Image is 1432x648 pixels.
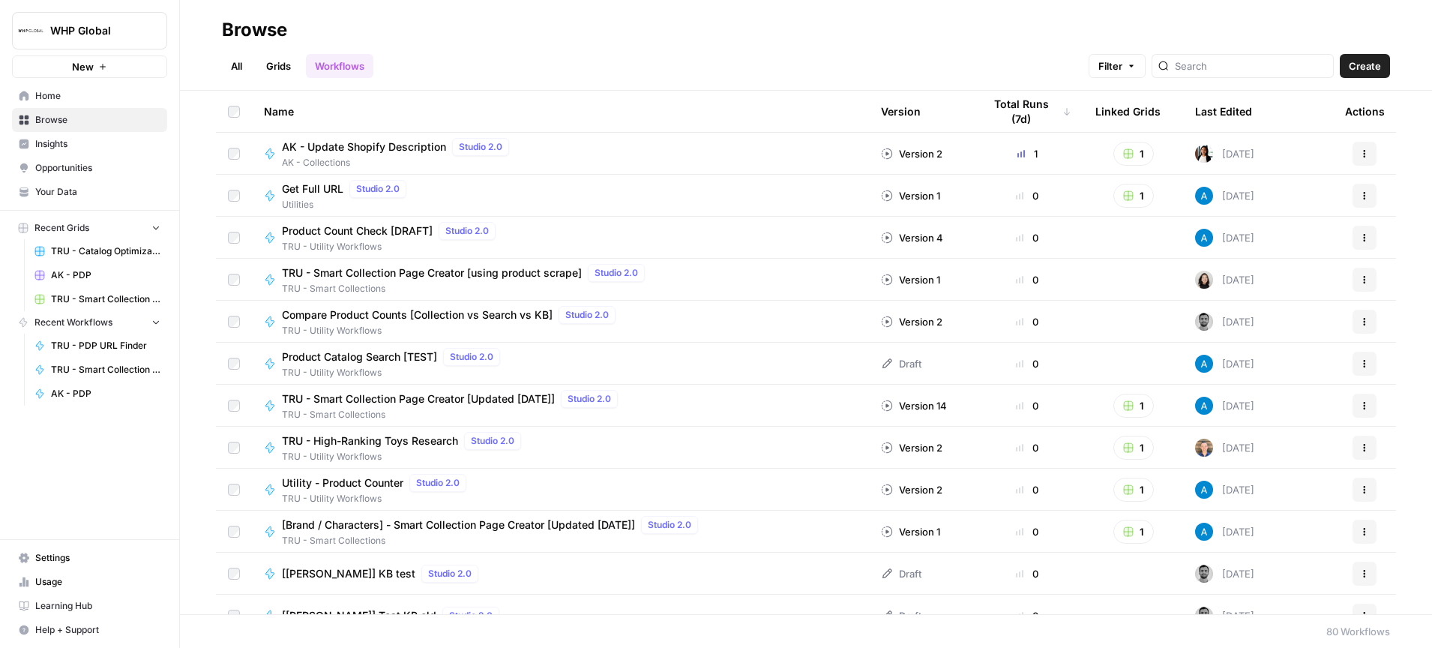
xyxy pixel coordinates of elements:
[12,156,167,180] a: Opportunities
[282,534,704,547] span: TRU - Smart Collections
[264,180,857,211] a: Get Full URLStudio 2.0Utilities
[12,180,167,204] a: Your Data
[445,224,489,238] span: Studio 2.0
[34,316,112,329] span: Recent Workflows
[35,89,160,103] span: Home
[1113,436,1154,460] button: 1
[1195,187,1213,205] img: o3cqybgnmipr355j8nz4zpq1mc6x
[1345,91,1385,132] div: Actions
[449,609,493,622] span: Studio 2.0
[1095,91,1161,132] div: Linked Grids
[1195,439,1213,457] img: 50s1itr6iuawd1zoxsc8bt0iyxwq
[28,239,167,263] a: TRU - Catalog Optimization - Big_Brands_Inputs.csv
[881,398,947,413] div: Version 14
[1195,271,1213,289] img: t5ef5oef8zpw1w4g2xghobes91mw
[1195,229,1254,247] div: [DATE]
[983,356,1071,371] div: 0
[1195,313,1213,331] img: 6v3gwuotverrb420nfhk5cu1cyh1
[595,266,638,280] span: Studio 2.0
[35,599,160,613] span: Learning Hub
[12,618,167,642] button: Help + Support
[12,311,167,334] button: Recent Workflows
[264,432,857,463] a: TRU - High-Ranking Toys ResearchStudio 2.0TRU - Utility Workflows
[881,608,921,623] div: Draft
[1195,91,1252,132] div: Last Edited
[1195,481,1213,499] img: o3cqybgnmipr355j8nz4zpq1mc6x
[35,551,160,565] span: Settings
[881,314,942,329] div: Version 2
[282,156,515,169] span: AK - Collections
[983,230,1071,245] div: 0
[282,265,582,280] span: TRU - Smart Collection Page Creator [using product scrape]
[983,188,1071,203] div: 0
[648,518,691,532] span: Studio 2.0
[1098,58,1122,73] span: Filter
[264,222,857,253] a: Product Count Check [DRAFT]Studio 2.0TRU - Utility Workflows
[1195,355,1254,373] div: [DATE]
[983,272,1071,287] div: 0
[282,366,506,379] span: TRU - Utility Workflows
[51,268,160,282] span: AK - PDP
[12,12,167,49] button: Workspace: WHP Global
[35,137,160,151] span: Insights
[12,132,167,156] a: Insights
[881,566,921,581] div: Draft
[1195,523,1213,541] img: o3cqybgnmipr355j8nz4zpq1mc6x
[983,440,1071,455] div: 0
[282,391,555,406] span: TRU - Smart Collection Page Creator [Updated [DATE]]
[12,594,167,618] a: Learning Hub
[983,566,1071,581] div: 0
[12,108,167,132] a: Browse
[356,182,400,196] span: Studio 2.0
[881,356,921,371] div: Draft
[428,567,472,580] span: Studio 2.0
[12,55,167,78] button: New
[416,476,460,490] span: Studio 2.0
[983,398,1071,413] div: 0
[983,314,1071,329] div: 0
[35,623,160,637] span: Help + Support
[51,292,160,306] span: TRU - Smart Collection Pages - updated KB Grid TEST
[881,482,942,497] div: Version 2
[459,140,502,154] span: Studio 2.0
[264,348,857,379] a: Product Catalog Search [TEST]Studio 2.0TRU - Utility Workflows
[983,482,1071,497] div: 0
[568,392,611,406] span: Studio 2.0
[17,17,44,44] img: WHP Global Logo
[1195,271,1254,289] div: [DATE]
[264,264,857,295] a: TRU - Smart Collection Page Creator [using product scrape]Studio 2.0TRU - Smart Collections
[881,146,942,161] div: Version 2
[51,339,160,352] span: TRU - PDP URL Finder
[306,54,373,78] a: Workflows
[450,350,493,364] span: Studio 2.0
[1340,54,1390,78] button: Create
[1195,187,1254,205] div: [DATE]
[282,223,433,238] span: Product Count Check [DRAFT]
[881,272,940,287] div: Version 1
[1195,397,1213,415] img: o3cqybgnmipr355j8nz4zpq1mc6x
[12,84,167,108] a: Home
[72,59,94,74] span: New
[1195,481,1254,499] div: [DATE]
[1113,142,1154,166] button: 1
[35,161,160,175] span: Opportunities
[1113,478,1154,502] button: 1
[1195,439,1254,457] div: [DATE]
[264,306,857,337] a: Compare Product Counts [Collection vs Search vs KB]Studio 2.0TRU - Utility Workflows
[12,217,167,239] button: Recent Grids
[264,516,857,547] a: [Brand / Characters] - Smart Collection Page Creator [Updated [DATE]]Studio 2.0TRU - Smart Collec...
[264,565,857,583] a: [[PERSON_NAME]] KB testStudio 2.0
[282,282,651,295] span: TRU - Smart Collections
[282,450,527,463] span: TRU - Utility Workflows
[471,434,514,448] span: Studio 2.0
[222,18,287,42] div: Browse
[1195,607,1254,625] div: [DATE]
[1113,394,1154,418] button: 1
[1195,229,1213,247] img: o3cqybgnmipr355j8nz4zpq1mc6x
[264,138,857,169] a: AK - Update Shopify DescriptionStudio 2.0AK - Collections
[282,139,446,154] span: AK - Update Shopify Description
[983,146,1071,161] div: 1
[1175,58,1327,73] input: Search
[1195,565,1213,583] img: 6v3gwuotverrb420nfhk5cu1cyh1
[983,91,1071,132] div: Total Runs (7d)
